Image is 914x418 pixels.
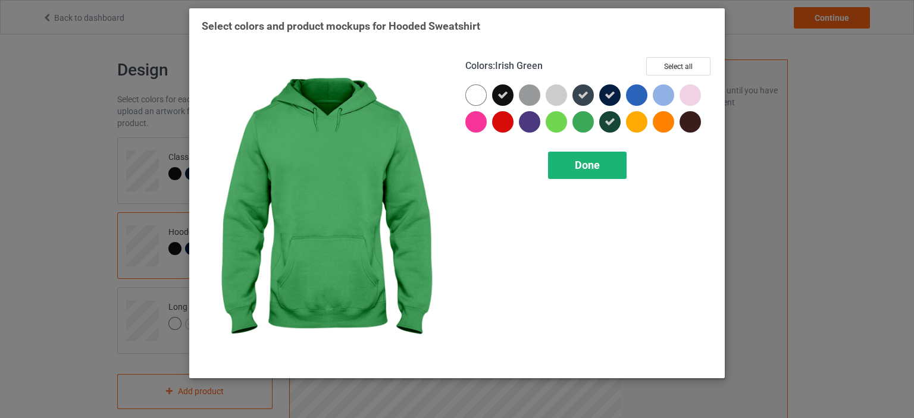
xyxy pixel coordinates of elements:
[495,60,543,71] span: Irish Green
[465,60,493,71] span: Colors
[465,60,543,73] h4: :
[575,159,600,171] span: Done
[202,20,480,32] span: Select colors and product mockups for Hooded Sweatshirt
[202,57,449,366] img: regular.jpg
[646,57,710,76] button: Select all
